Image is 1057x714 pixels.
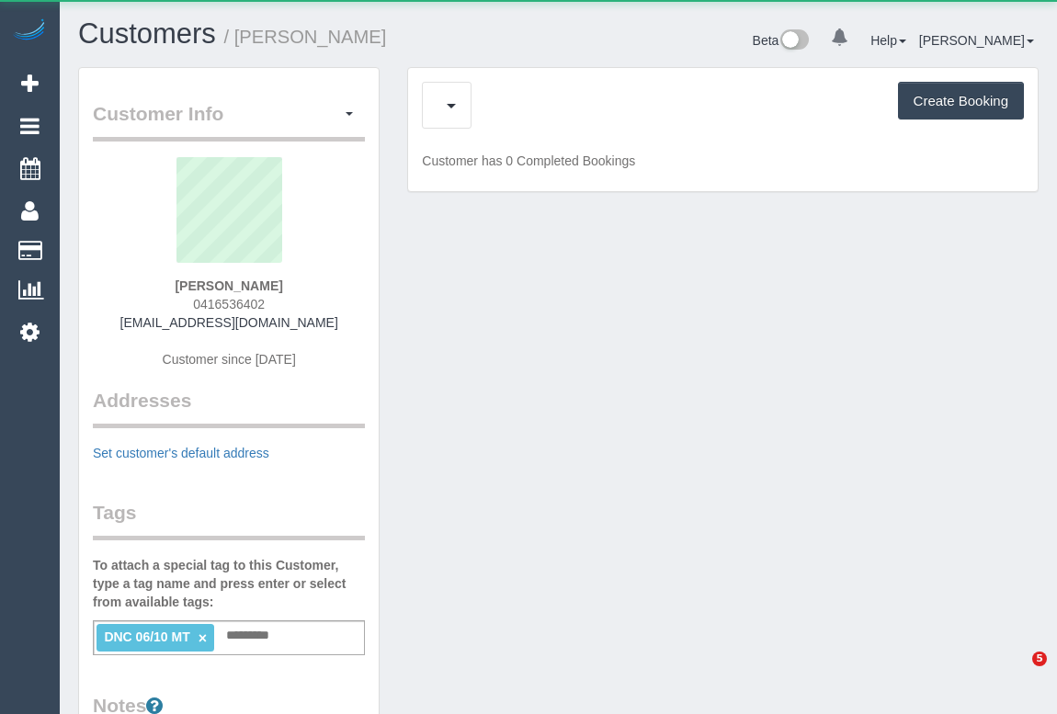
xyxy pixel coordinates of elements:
a: Help [870,33,906,48]
small: / [PERSON_NAME] [224,27,387,47]
img: New interface [779,29,809,53]
span: DNC 06/10 MT [104,629,189,644]
a: Beta [753,33,810,48]
span: 0416536402 [193,297,265,312]
a: [PERSON_NAME] [919,33,1034,48]
span: 5 [1032,652,1047,666]
a: × [199,630,207,646]
iframe: Intercom live chat [994,652,1039,696]
p: Customer has 0 Completed Bookings [422,152,1024,170]
span: Customer since [DATE] [163,352,296,367]
a: [EMAIL_ADDRESS][DOMAIN_NAME] [120,315,338,330]
button: Create Booking [898,82,1024,120]
legend: Customer Info [93,100,365,142]
label: To attach a special tag to this Customer, type a tag name and press enter or select from availabl... [93,556,365,611]
img: Automaid Logo [11,18,48,44]
a: Set customer's default address [93,446,269,460]
legend: Tags [93,499,365,540]
a: Customers [78,17,216,50]
strong: [PERSON_NAME] [175,278,282,293]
